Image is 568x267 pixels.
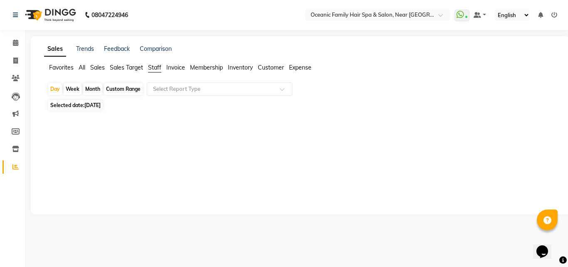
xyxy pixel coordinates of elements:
img: logo [21,3,78,27]
a: Sales [44,42,66,57]
span: [DATE] [84,102,101,108]
a: Feedback [104,45,130,52]
iframe: chat widget [533,234,560,259]
span: Sales [90,64,105,71]
span: All [79,64,85,71]
a: Comparison [140,45,172,52]
span: Staff [148,64,161,71]
span: Sales Target [110,64,143,71]
span: Inventory [228,64,253,71]
span: Selected date: [48,100,103,110]
a: Trends [76,45,94,52]
div: Custom Range [104,83,143,95]
span: Membership [190,64,223,71]
span: Favorites [49,64,74,71]
div: Week [64,83,81,95]
span: Expense [289,64,311,71]
b: 08047224946 [91,3,128,27]
div: Day [48,83,62,95]
div: Month [83,83,102,95]
span: Invoice [166,64,185,71]
span: Customer [258,64,284,71]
